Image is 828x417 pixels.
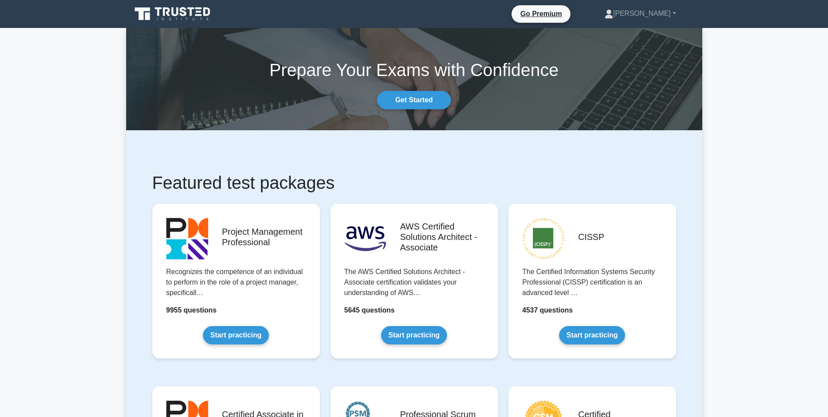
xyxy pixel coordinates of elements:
a: Start practicing [381,326,447,344]
a: Get Started [377,91,450,109]
a: Start practicing [559,326,625,344]
a: Go Premium [515,8,567,19]
a: [PERSON_NAME] [584,5,697,22]
h1: Featured test packages [152,172,676,193]
a: Start practicing [203,326,269,344]
h1: Prepare Your Exams with Confidence [126,59,702,80]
